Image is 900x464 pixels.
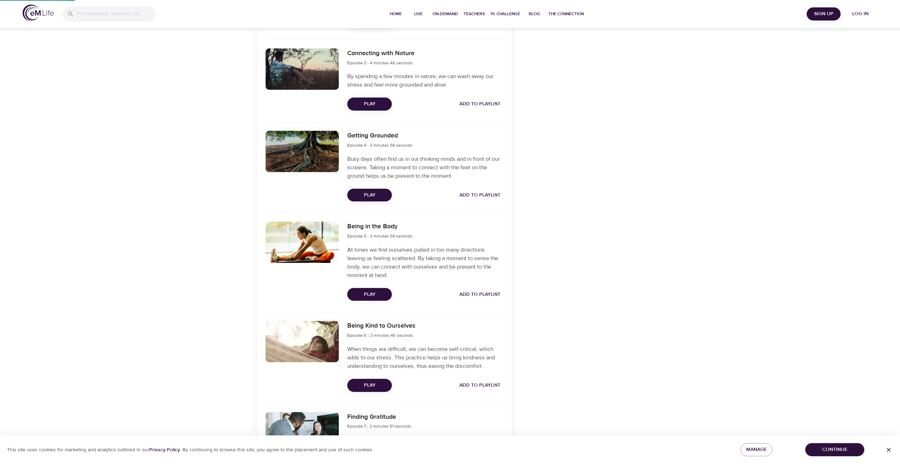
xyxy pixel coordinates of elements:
span: Teachers [464,10,485,18]
button: Log in [843,7,877,20]
button: Add to Playlist [457,379,503,392]
p: At times we find ourselves pulled in too many directions leaving us feeling scattered. By taking ... [347,246,503,280]
span: The Connection [548,10,584,18]
h6: Being in the Body [347,222,412,232]
h6: Finding Gratitude [347,412,411,422]
button: Add to Playlist [457,98,503,111]
span: Add to Playlist [459,191,500,200]
p: By spending a few minutes in nature, we can wash away our stress and feel more grounded and alive. [347,72,503,89]
input: Find programs, teachers, etc... [77,6,156,22]
button: Add to Playlist [457,189,503,202]
span: Manage [746,445,767,454]
img: logo [23,5,54,21]
h6: Being Kind to Ourselves [347,321,416,331]
span: Episode 3 - 4 minutes 46 seconds [347,60,413,66]
span: Add to Playlist [459,290,500,299]
span: Play [353,290,386,299]
span: Add to Playlist [459,100,500,108]
span: Sign Up [809,10,838,18]
span: Play [353,191,386,200]
span: 1% Challenge [490,10,520,18]
span: Blog [526,10,543,18]
span: Episode 7 - 2 minutes 51 seconds [347,423,411,429]
span: On-Demand [432,10,458,18]
button: Continue [805,443,864,456]
button: Sign Up [807,7,841,20]
span: Live [410,10,427,18]
p: When things are difficult, we can become self-critical, which adds to our stress. This practice h... [347,345,503,370]
span: Continue [811,445,859,454]
span: Home [387,10,404,18]
span: Add to Playlist [459,381,500,390]
button: Manage [741,443,772,456]
button: Play [347,379,392,392]
h6: Getting Grounded [347,131,412,141]
span: Episode 5 - 3 minutes 58 seconds [347,233,412,239]
span: Episode 4 - 3 minutes 58 seconds [347,142,412,148]
h6: Connecting with Nature [347,48,414,59]
span: Play [353,100,386,108]
button: Play [347,288,392,301]
button: Play [347,98,392,111]
p: Busy days often find us in our thinking minds and in front of our screens. Taking a moment to con... [347,155,503,180]
span: Episode 6 - 3 minutes 46 seconds [347,333,413,338]
button: Play [347,189,392,202]
a: Privacy Policy [149,447,180,453]
button: Add to Playlist [457,288,503,301]
span: Log in [846,10,875,18]
span: Play [353,381,386,390]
